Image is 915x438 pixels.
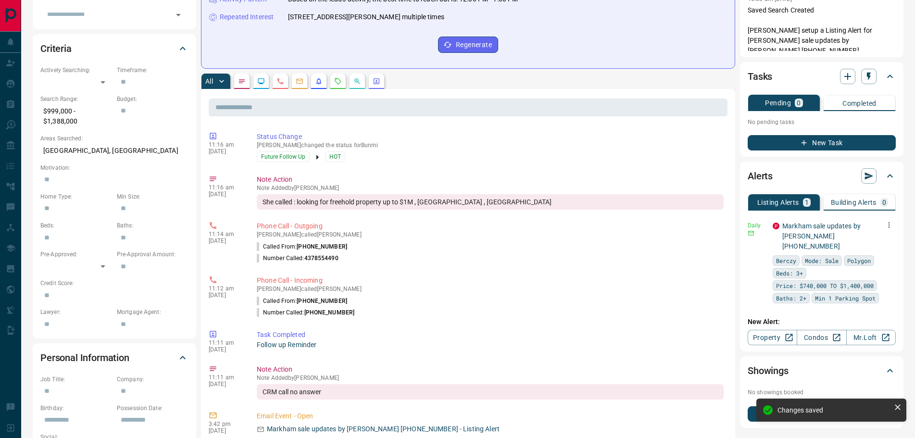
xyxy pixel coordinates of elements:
div: Personal Information [40,346,188,369]
p: Phone Call - Incoming [257,275,724,286]
p: 11:16 am [209,141,242,148]
p: No showings booked [748,388,896,397]
p: Pending [765,100,791,106]
p: Mortgage Agent: [117,308,188,316]
div: Tasks [748,65,896,88]
span: Future Follow Up [261,152,305,162]
p: Actively Searching: [40,66,112,75]
p: 11:12 am [209,285,242,292]
span: Min 1 Parking Spot [815,293,876,303]
p: Lawyer: [40,308,112,316]
p: [GEOGRAPHIC_DATA], [GEOGRAPHIC_DATA] [40,143,188,159]
a: Condos [797,330,846,345]
p: [DATE] [209,238,242,244]
p: Called From: [257,297,347,305]
svg: Calls [276,77,284,85]
h2: Tasks [748,69,772,84]
h2: Showings [748,363,789,378]
p: Note Action [257,175,724,185]
button: Open [172,8,185,22]
p: Phone Call - Outgoing [257,221,724,231]
p: Markham sale updates by [PERSON_NAME] [PHONE_NUMBER] - Listing Alert [267,424,500,434]
svg: Notes [238,77,246,85]
span: HOT [329,152,341,162]
p: 0 [797,100,801,106]
a: Markham sale updates by [PERSON_NAME] [PHONE_NUMBER] [782,222,861,250]
p: Areas Searched: [40,134,188,143]
p: Task Completed [257,330,724,340]
p: Baths: [117,221,188,230]
p: Status Change [257,132,724,142]
h2: Criteria [40,41,72,56]
p: Listing Alerts [757,199,799,206]
p: 11:14 am [209,231,242,238]
p: [DATE] [209,381,242,388]
div: She called : looking for freehold property up to $1M , [GEOGRAPHIC_DATA] , [GEOGRAPHIC_DATA] [257,194,724,210]
svg: Emails [296,77,303,85]
p: Home Type: [40,192,112,201]
p: Repeated Interest [220,12,274,22]
p: Possession Date: [117,404,188,413]
p: [DATE] [209,191,242,198]
span: 4378554490 [304,255,338,262]
p: Building Alerts [831,199,877,206]
p: 1 [805,199,809,206]
svg: Listing Alerts [315,77,323,85]
p: Saved Search Created [PERSON_NAME] setup a Listing Alert for [PERSON_NAME] sale updates by [PERSO... [748,5,896,56]
p: Called From: [257,242,347,251]
p: Note Action [257,364,724,375]
p: [PERSON_NAME] called [PERSON_NAME] [257,231,724,238]
span: [PHONE_NUMBER] [297,243,347,250]
p: Company: [117,375,188,384]
p: Note Added by [PERSON_NAME] [257,185,724,191]
div: CRM call no answer [257,384,724,400]
span: Berczy [776,256,796,265]
span: Mode: Sale [805,256,839,265]
button: New Task [748,135,896,150]
p: Note Added by [PERSON_NAME] [257,375,724,381]
button: New Showing [748,406,896,422]
p: Budget: [117,95,188,103]
p: 11:16 am [209,184,242,191]
svg: Requests [334,77,342,85]
p: [STREET_ADDRESS][PERSON_NAME] multiple times [288,12,444,22]
p: [DATE] [209,148,242,155]
p: Timeframe: [117,66,188,75]
svg: Email [748,230,754,237]
svg: Lead Browsing Activity [257,77,265,85]
h2: Personal Information [40,350,129,365]
p: No pending tasks [748,115,896,129]
p: [DATE] [209,346,242,353]
p: 0 [882,199,886,206]
span: Beds: 3+ [776,268,803,278]
p: 3:42 pm [209,421,242,427]
div: Alerts [748,164,896,188]
p: [DATE] [209,292,242,299]
span: Price: $740,000 TO $1,400,000 [776,281,874,290]
p: [PERSON_NAME] called [PERSON_NAME] [257,286,724,292]
p: All [205,78,213,85]
p: Job Title: [40,375,112,384]
p: Pre-Approval Amount: [117,250,188,259]
p: Daily [748,221,767,230]
p: Credit Score: [40,279,188,288]
p: Search Range: [40,95,112,103]
a: Property [748,330,797,345]
span: [PHONE_NUMBER] [304,309,355,316]
p: Birthday: [40,404,112,413]
a: Mr.Loft [846,330,896,345]
button: Regenerate [438,37,498,53]
p: Number Called: [257,308,354,317]
h2: Alerts [748,168,773,184]
span: Baths: 2+ [776,293,806,303]
p: $999,000 - $1,388,000 [40,103,112,129]
p: Follow up Reminder [257,340,724,350]
div: Changes saved [777,406,890,414]
p: Motivation: [40,163,188,172]
div: Showings [748,359,896,382]
p: [PERSON_NAME] changed the status for Bunmi [257,142,724,149]
p: [DATE] [209,427,242,434]
p: Number Called: [257,254,338,263]
div: Criteria [40,37,188,60]
p: Email Event - Open [257,411,724,421]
